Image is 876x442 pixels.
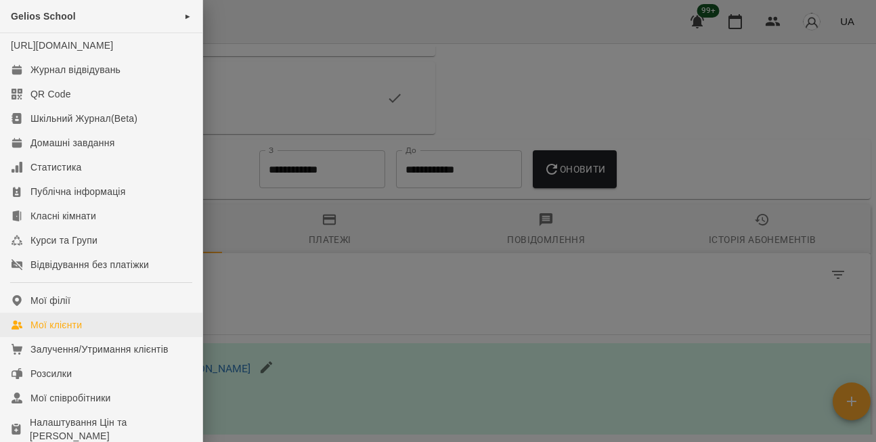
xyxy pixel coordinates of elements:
[30,391,111,405] div: Мої співробітники
[30,112,137,125] div: Шкільний Журнал(Beta)
[30,87,71,101] div: QR Code
[30,342,169,356] div: Залучення/Утримання клієнтів
[30,318,82,332] div: Мої клієнти
[30,234,97,247] div: Курси та Групи
[30,160,82,174] div: Статистика
[11,11,76,22] span: Gelios School
[30,136,114,150] div: Домашні завдання
[184,11,192,22] span: ►
[30,185,125,198] div: Публічна інформація
[11,40,113,51] a: [URL][DOMAIN_NAME]
[30,209,96,223] div: Класні кімнати
[30,258,149,271] div: Відвідування без платіжки
[30,294,70,307] div: Мої філії
[30,63,121,76] div: Журнал відвідувань
[30,367,72,380] div: Розсилки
